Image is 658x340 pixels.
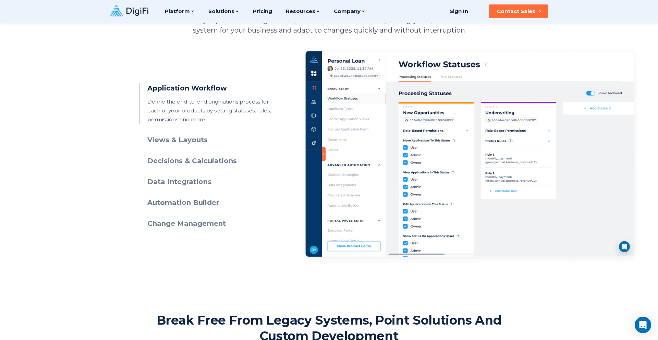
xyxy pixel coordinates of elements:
[147,83,272,93] h3: Application Workflow
[147,97,272,124] p: Define the end-to-end originations process for each of your products by setting statuses, rules, ...
[147,219,272,229] h3: Change Management
[147,198,272,208] h3: Automation Builder
[147,156,272,166] h3: Decisions & Calculations
[635,317,651,333] div: Open Intercom Messenger
[441,4,476,18] a: Sign In
[147,177,272,187] h3: Data Integrations
[180,15,478,35] p: Every aspect of the origination process can be customized, letting you optimize the system for yo...
[489,4,548,18] button: Contact Sales
[147,135,272,145] h3: Views & Layouts
[497,8,535,15] div: Contact Sales
[303,48,638,264] img: Application Workflow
